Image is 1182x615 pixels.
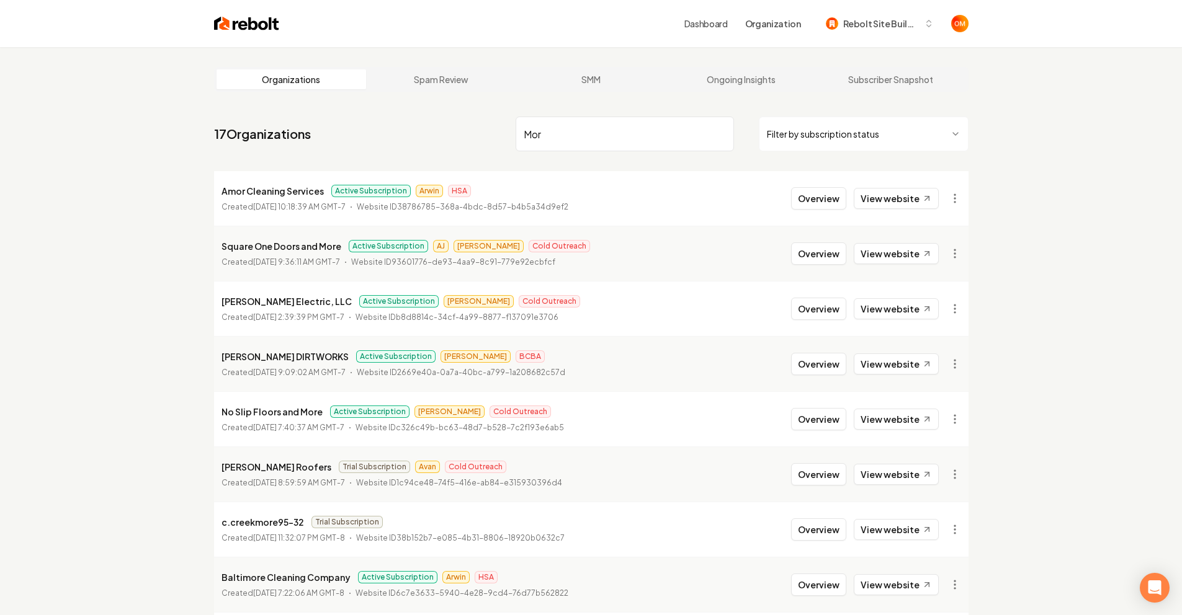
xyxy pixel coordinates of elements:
span: Arwin [442,571,470,583]
a: Ongoing Insights [666,69,816,89]
span: Rebolt Site Builder [843,17,919,30]
p: Website ID b8d8814c-34cf-4a99-8877-f137091e3706 [356,311,558,324]
span: [PERSON_NAME] [444,295,514,307]
span: AJ [433,240,449,252]
span: Cold Outreach [445,461,506,473]
p: Website ID c326c49b-bc63-48d7-b528-7c2f193e6ab5 [356,422,564,434]
a: Subscriber Snapshot [816,69,966,89]
p: Amor Cleaning Services [222,184,324,198]
span: [PERSON_NAME] [441,350,511,363]
img: Omar Molai [951,15,969,32]
time: [DATE] 11:32:07 PM GMT-8 [253,533,345,542]
img: Rebolt Site Builder [826,17,838,30]
span: Trial Subscription [339,461,410,473]
button: Overview [791,242,846,265]
p: Website ID 38786785-368a-4bdc-8d57-b4b5a34d9ef2 [357,201,568,213]
a: View website [854,353,939,374]
p: Created [222,587,344,600]
button: Overview [791,518,846,541]
input: Search by name or ID [516,117,734,151]
p: [PERSON_NAME] DIRTWORKS [222,349,349,364]
a: View website [854,243,939,264]
p: Website ID 1c94ce48-74f5-416e-ab84-e315930396d4 [356,477,562,489]
span: [PERSON_NAME] [414,405,485,418]
time: [DATE] 9:09:02 AM GMT-7 [253,368,346,377]
button: Overview [791,298,846,320]
button: Organization [738,12,808,35]
a: 17Organizations [214,125,311,143]
span: Active Subscription [330,405,410,418]
span: HSA [448,185,471,197]
span: [PERSON_NAME] [454,240,524,252]
button: Overview [791,187,846,210]
span: Arwin [416,185,443,197]
p: Created [222,422,344,434]
span: Active Subscription [349,240,428,252]
p: No Slip Floors and More [222,404,323,419]
p: [PERSON_NAME] Roofers [222,459,331,474]
p: Website ID 2669e40a-0a7a-40bc-a799-1a208682c57d [357,366,565,379]
span: BCBA [516,350,545,363]
a: View website [854,574,939,595]
span: HSA [475,571,498,583]
p: Created [222,256,340,268]
time: [DATE] 9:36:11 AM GMT-7 [253,257,340,267]
p: Created [222,311,344,324]
p: [PERSON_NAME] Electric, LLC [222,294,352,309]
button: Overview [791,408,846,430]
p: Created [222,477,345,489]
a: View website [854,188,939,209]
span: Cold Outreach [519,295,580,307]
span: Active Subscription [356,350,436,363]
a: Organizations [217,69,367,89]
time: [DATE] 10:18:39 AM GMT-7 [253,202,346,211]
p: Created [222,532,345,544]
span: Active Subscription [358,571,437,583]
p: Website ID 93601776-de93-4aa9-8c91-779e92ecbfcf [351,256,555,268]
a: View website [854,298,939,319]
button: Overview [791,573,846,596]
div: Open Intercom Messenger [1140,573,1170,603]
a: Dashboard [684,17,728,30]
span: Cold Outreach [529,240,590,252]
span: Cold Outreach [490,405,551,418]
a: Spam Review [366,69,516,89]
a: View website [854,519,939,540]
p: Website ID 38b152b7-e085-4b31-8806-18920b0632c7 [356,532,565,544]
span: Trial Subscription [311,516,383,528]
a: View website [854,464,939,485]
p: Created [222,366,346,379]
button: Open user button [951,15,969,32]
time: [DATE] 7:22:06 AM GMT-8 [253,588,344,598]
a: View website [854,409,939,430]
button: Overview [791,353,846,375]
p: Baltimore Cleaning Company [222,570,351,585]
span: Active Subscription [331,185,411,197]
p: Created [222,201,346,213]
p: Square One Doors and More [222,239,341,254]
a: SMM [516,69,666,89]
p: Website ID 6c7e3633-5940-4e28-9cd4-76d77b562822 [356,587,568,600]
time: [DATE] 2:39:39 PM GMT-7 [253,312,344,322]
time: [DATE] 7:40:37 AM GMT-7 [253,423,344,432]
time: [DATE] 8:59:59 AM GMT-7 [253,478,345,487]
p: c.creekmore95-32 [222,515,304,529]
button: Overview [791,463,846,485]
img: Rebolt Logo [214,15,279,32]
span: Avan [415,461,440,473]
span: Active Subscription [359,295,439,307]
